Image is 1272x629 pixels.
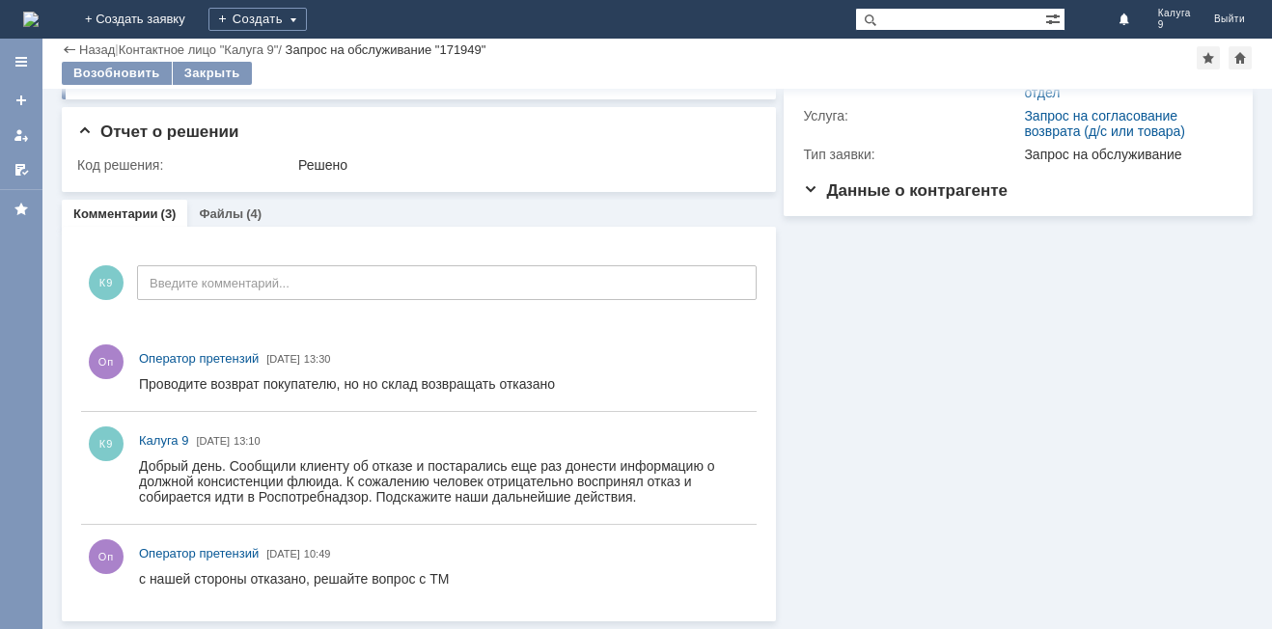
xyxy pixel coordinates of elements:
[119,42,286,57] div: /
[199,206,243,221] a: Файлы
[246,206,262,221] div: (4)
[266,353,300,365] span: [DATE]
[304,548,331,560] span: 10:49
[115,41,118,56] div: |
[1045,9,1065,27] span: Расширенный поиск
[196,435,230,447] span: [DATE]
[77,157,294,173] div: Код решения:
[23,12,39,27] img: logo
[139,351,259,366] span: Оператор претензий
[1158,19,1191,31] span: 9
[1024,147,1225,162] div: Запрос на обслуживание
[6,120,37,150] a: Мои заявки
[1197,46,1220,69] div: Добавить в избранное
[803,108,1020,123] div: Услуга:
[6,154,37,185] a: Мои согласования
[266,548,300,560] span: [DATE]
[161,206,177,221] div: (3)
[73,206,158,221] a: Комментарии
[803,181,1008,200] span: Данные о контрагенте
[139,544,259,563] a: Оператор претензий
[89,265,124,300] span: К9
[803,147,1020,162] div: Тип заявки:
[234,435,261,447] span: 13:10
[139,431,188,451] a: Калуга 9
[286,42,486,57] div: Запрос на обслуживание "171949"
[304,353,331,365] span: 13:30
[298,157,750,173] div: Решено
[23,12,39,27] a: Перейти на домашнюю страницу
[1229,46,1252,69] div: Сделать домашней страницей
[139,433,188,448] span: Калуга 9
[77,123,238,141] span: Отчет о решении
[1024,108,1185,139] a: Запрос на согласование возврата (д/с или товара)
[6,85,37,116] a: Создать заявку
[139,349,259,369] a: Оператор претензий
[139,546,259,561] span: Оператор претензий
[1158,8,1191,19] span: Калуга
[119,42,279,57] a: Контактное лицо "Калуга 9"
[208,8,307,31] div: Создать
[79,42,115,57] a: Назад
